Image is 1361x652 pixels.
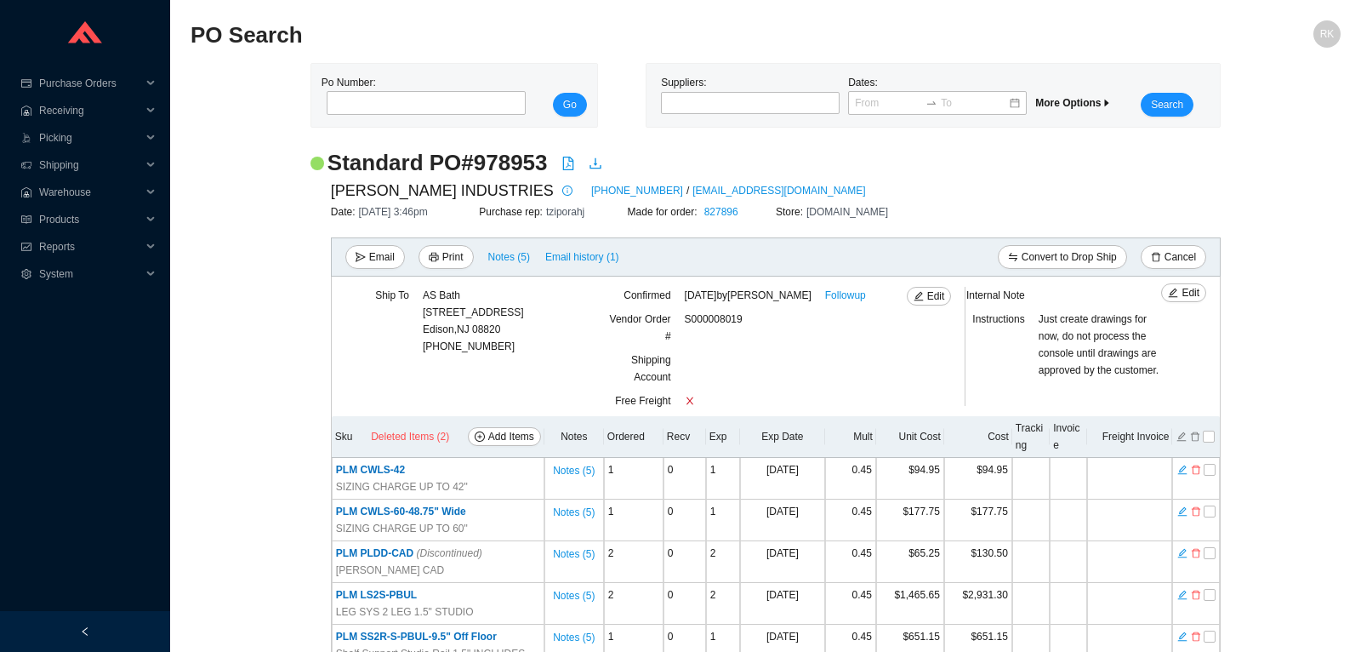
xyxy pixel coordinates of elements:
[545,249,619,266] span: Email history (1)
[686,182,689,199] span: /
[876,416,944,458] th: Unit Cost
[610,313,671,342] span: Vendor Order #
[553,462,595,479] span: Notes ( 5 )
[1050,416,1087,458] th: Invoice
[20,214,32,225] span: read
[475,432,485,443] span: plus-circle
[615,395,670,407] span: Free Freight
[944,583,1012,625] td: $2,931.30
[563,96,577,113] span: Go
[369,249,395,266] span: Email
[944,458,1012,500] td: $94.95
[663,458,706,500] td: 0
[604,416,663,458] th: Ordered
[370,427,450,446] button: Deleted Items (2)
[561,157,575,170] span: file-pdf
[423,287,524,338] div: AS Bath [STREET_ADDRESS] Edison , NJ 08820
[844,74,1031,117] div: Dates:
[740,416,825,458] th: Exp Date
[1190,462,1202,474] button: delete
[336,589,417,601] span: PLM LS2S-PBUL
[657,74,844,117] div: Suppliers:
[552,545,595,557] button: Notes (5)
[663,541,706,583] td: 0
[876,458,944,500] td: $94.95
[1008,252,1018,264] span: swap
[907,287,952,306] button: editEdit
[1191,631,1201,643] span: delete
[39,97,141,124] span: Receiving
[331,178,554,203] span: [PERSON_NAME] INDUSTRIES
[1161,283,1206,302] button: editEdit
[546,206,584,218] span: tziporahj
[685,311,930,352] div: S000008019
[336,631,497,643] span: PLM SS2R-S-PBUL-9.5" Off Floor
[876,583,944,625] td: $1,465.65
[39,233,141,260] span: Reports
[1177,506,1187,518] span: edit
[1176,629,1188,641] button: edit
[1190,546,1202,558] button: delete
[1182,284,1199,301] span: Edit
[39,152,141,179] span: Shipping
[468,427,541,446] button: plus-circleAdd Items
[336,464,405,476] span: PLM CWLS-42
[825,500,876,541] td: 0.45
[1320,20,1335,48] span: RK
[740,500,825,541] td: [DATE]
[1191,464,1201,476] span: delete
[345,245,405,269] button: sendEmail
[553,546,595,563] span: Notes ( 5 )
[825,541,876,583] td: 0.45
[1189,429,1201,441] button: delete
[552,461,595,473] button: Notes (5)
[706,458,740,500] td: 1
[336,506,466,518] span: PLM CWLS-60-48.75" Wide
[806,206,888,218] span: [DOMAIN_NAME]
[1141,93,1193,117] button: Search
[925,97,937,109] span: swap-right
[706,500,740,541] td: 1
[561,157,575,174] a: file-pdf
[685,287,811,304] span: [DATE] by [PERSON_NAME]
[553,629,595,646] span: Notes ( 5 )
[371,428,449,445] span: Deleted Items (2)
[1190,504,1202,516] button: delete
[336,478,468,495] span: SIZING CHARGE UP TO 42"
[706,583,740,625] td: 2
[322,74,521,117] div: Po Number:
[488,249,530,266] span: Notes ( 5 )
[1151,96,1183,113] span: Search
[914,291,924,303] span: edit
[80,626,90,637] span: left
[419,245,474,269] button: printerPrint
[740,541,825,583] td: [DATE]
[1191,547,1201,559] span: delete
[925,97,937,109] span: to
[998,245,1127,269] button: swapConvert to Drop Ship
[20,269,32,279] span: setting
[1102,98,1112,108] span: caret-right
[327,148,548,178] h2: Standard PO # 978953
[336,562,444,579] span: [PERSON_NAME] CAD
[1087,416,1172,458] th: Freight Invoice
[1177,589,1187,601] span: edit
[876,541,944,583] td: $65.25
[927,288,945,305] span: Edit
[39,179,141,206] span: Warehouse
[825,583,876,625] td: 0.45
[335,427,541,446] div: Sku
[442,249,464,266] span: Print
[825,458,876,500] td: 0.45
[336,547,482,559] span: PLM PLDD-CAD
[1012,416,1050,458] th: Tracking
[1151,252,1161,264] span: delete
[1177,464,1187,476] span: edit
[589,157,602,174] a: download
[553,504,595,521] span: Notes ( 5 )
[855,94,922,112] input: From
[1191,506,1201,518] span: delete
[1177,547,1187,559] span: edit
[1176,462,1188,474] button: edit
[39,260,141,288] span: System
